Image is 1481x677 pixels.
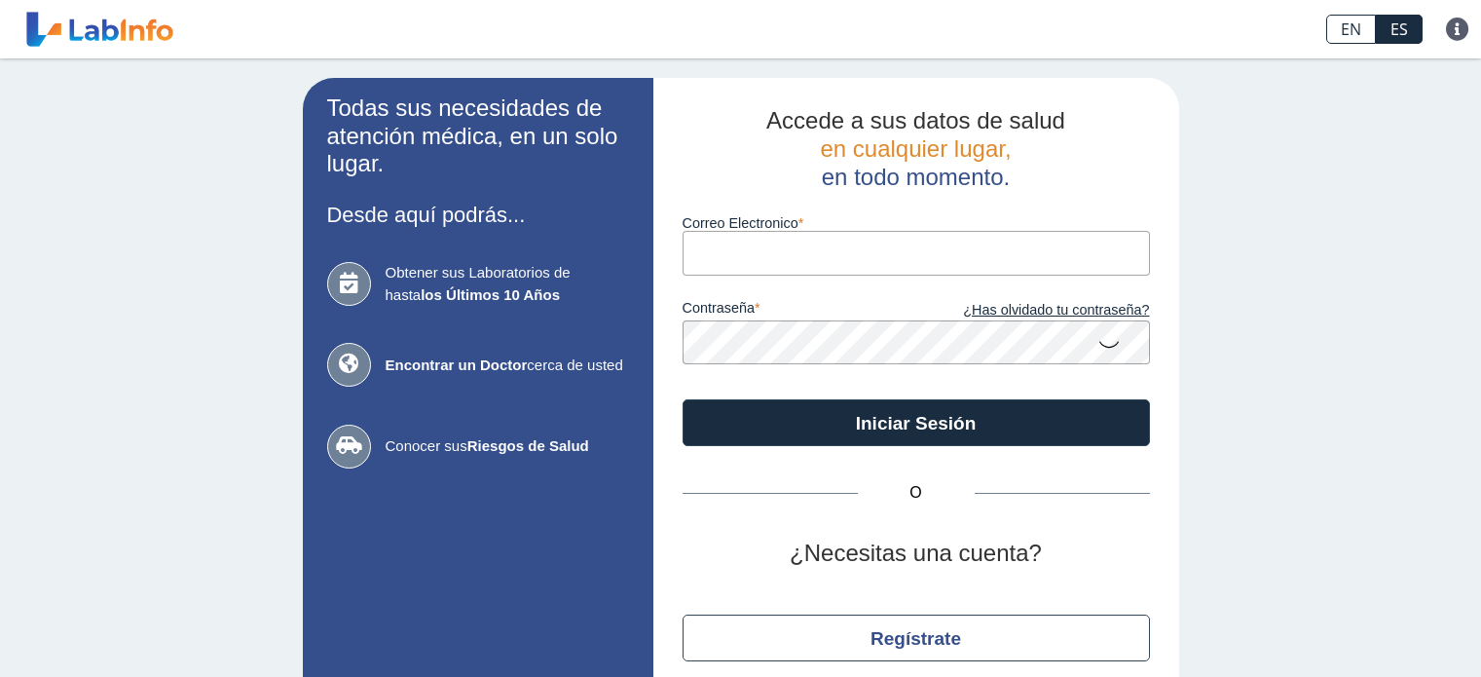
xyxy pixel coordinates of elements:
label: contraseña [683,300,916,321]
a: ES [1376,15,1423,44]
span: en todo momento. [822,164,1010,190]
h2: ¿Necesitas una cuenta? [683,540,1150,568]
b: los Últimos 10 Años [421,286,560,303]
h3: Desde aquí podrás... [327,203,629,227]
span: Accede a sus datos de salud [766,107,1065,133]
b: Encontrar un Doctor [386,357,528,373]
span: Conocer sus [386,435,629,458]
label: Correo Electronico [683,215,1150,231]
h2: Todas sus necesidades de atención médica, en un solo lugar. [327,94,629,178]
span: cerca de usted [386,355,629,377]
span: Obtener sus Laboratorios de hasta [386,262,629,306]
button: Regístrate [683,615,1150,661]
a: ¿Has olvidado tu contraseña? [916,300,1150,321]
span: en cualquier lugar, [820,135,1011,162]
button: Iniciar Sesión [683,399,1150,446]
b: Riesgos de Salud [467,437,589,454]
a: EN [1326,15,1376,44]
span: O [858,481,975,505]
